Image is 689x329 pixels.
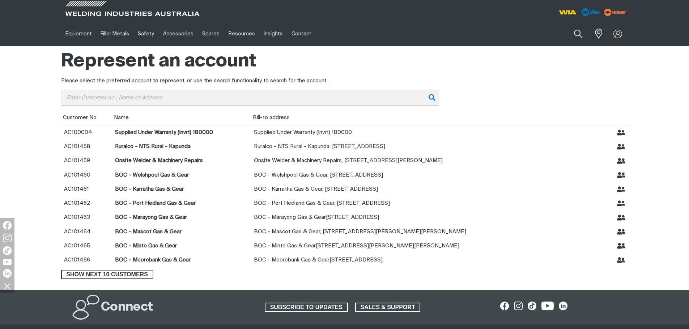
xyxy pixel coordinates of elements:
[254,144,329,149] span: Ruralco - NTS Rural - Kapunda
[112,225,251,239] td: BOC - Mascot Gas & Gear
[112,253,251,267] td: BOC - Moorebank Gas & Gear
[112,110,251,125] th: Name
[265,303,347,312] span: SUBSCRIBE TO UPDATES
[251,153,543,168] td: , [STREET_ADDRESS][PERSON_NAME]
[61,239,112,253] td: AC101465
[251,210,543,224] td: [STREET_ADDRESS]
[355,303,421,312] a: SALES & SUPPORT
[251,253,543,267] td: [STREET_ADDRESS]
[61,253,628,267] tr: BOC - Moorebank Gas & Gear
[61,239,628,253] tr: BOC - Minto Gas & Gear
[617,143,625,151] button: Represent Ruralco - NTS Rural - Kapunda
[617,199,625,208] button: Represent BOC - Port Hedland Gas & Gear
[259,21,287,46] a: Insights
[254,158,342,163] span: Onsite Welder & Machinery Repairs
[61,90,439,106] div: Customer
[61,182,628,196] tr: BOC - Karratha Gas & Gear
[287,21,316,46] a: Contact
[112,239,251,253] td: BOC - Minto Gas & Gear
[61,253,112,267] td: AC101466
[112,125,251,139] td: Supplied Under Warranty (Invrt) 180000
[61,210,628,224] tr: BOC - Marayong Gas & Gear
[62,270,153,279] span: Show next 10 customers
[251,196,543,210] td: , [STREET_ADDRESS]
[61,90,439,106] input: Enter Customer no., Name or Address
[133,21,158,46] a: Safety
[254,257,329,263] span: BOC - Moorebank Gas & Gear
[254,229,320,234] span: BOC - Mascot Gas & Gear
[112,210,251,224] td: BOC - Marayong Gas & Gear
[251,168,543,182] td: , [STREET_ADDRESS]
[61,196,112,210] td: AC101462
[61,110,112,125] th: Customer No.
[251,225,543,239] td: , [STREET_ADDRESS][PERSON_NAME][PERSON_NAME]
[61,210,112,224] td: AC101463
[617,213,625,222] button: Represent BOC - Marayong Gas & Gear
[61,50,628,73] h1: Represent an account
[112,182,251,196] td: BOC - Karratha Gas & Gear
[617,256,625,264] button: Represent BOC - Moorebank Gas & Gear
[101,299,153,315] h2: Connect
[112,196,251,210] td: BOC - Port Hedland Gas & Gear
[557,25,590,42] input: Product name or item number...
[224,21,259,46] a: Resources
[254,172,327,178] span: BOC - Welshpool Gas & Gear
[96,21,133,46] a: Filler Metals
[61,168,112,182] td: AC101460
[198,21,224,46] a: Spares
[3,234,12,242] img: Instagram
[617,185,625,194] button: Represent BOC - Karratha Gas & Gear
[251,182,543,196] td: , [STREET_ADDRESS]
[254,215,326,220] span: BOC - Marayong Gas & Gear
[61,196,628,210] tr: BOC - Port Hedland Gas & Gear
[617,228,625,236] button: Represent BOC - Mascot Gas & Gear
[61,125,112,139] td: AC100004
[602,7,628,18] img: miller
[1,280,13,292] img: hide socials
[566,25,591,42] button: Search products
[112,153,251,168] td: Onsite Welder & Machinery Repairs
[61,77,628,85] div: Please select the preferred account to represent, or use the search functionality to search for t...
[61,153,628,168] tr: Onsite Welder & Machinery Repairs
[3,259,12,265] img: YouTube
[61,225,628,239] tr: BOC - Mascot Gas & Gear
[254,243,316,248] span: BOC - Minto Gas & Gear
[61,139,628,153] tr: Ruralco - NTS Rural - Kapunda
[617,242,625,250] button: Represent BOC - Minto Gas & Gear
[254,186,322,192] span: BOC - Karratha Gas & Gear
[617,129,625,137] button: Represent Supplied Under Warranty (Invrt) 180000
[61,21,486,46] nav: Main
[251,139,543,153] td: , [STREET_ADDRESS]
[265,303,348,312] a: SUBSCRIBE TO UPDATES
[112,168,251,182] td: BOC - Welshpool Gas & Gear
[617,157,625,165] button: Represent Onsite Welder & Machinery Repairs
[112,139,251,153] td: Ruralco - NTS Rural - Kapunda
[3,246,12,255] img: TikTok
[61,139,112,153] td: AC101458
[254,130,352,135] span: Supplied Under Warranty (Invrt) 180000
[61,153,112,168] td: AC101459
[3,221,12,230] img: Facebook
[3,269,12,278] img: LinkedIn
[61,168,628,182] tr: BOC - Welshpool Gas & Gear
[254,200,334,206] span: BOC - Port Hedland Gas & Gear
[251,239,543,253] td: [STREET_ADDRESS][PERSON_NAME][PERSON_NAME]
[61,270,153,279] button: Show next 10 customers
[61,125,628,139] tr: Supplied Under Warranty (Invrt) 180000
[159,21,198,46] a: Accessories
[356,303,420,312] span: SALES & SUPPORT
[61,225,112,239] td: AC101464
[617,171,625,179] button: Represent BOC - Welshpool Gas & Gear
[251,110,543,125] th: Bill-to address
[61,21,96,46] a: Equipment
[61,182,112,196] td: AC101461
